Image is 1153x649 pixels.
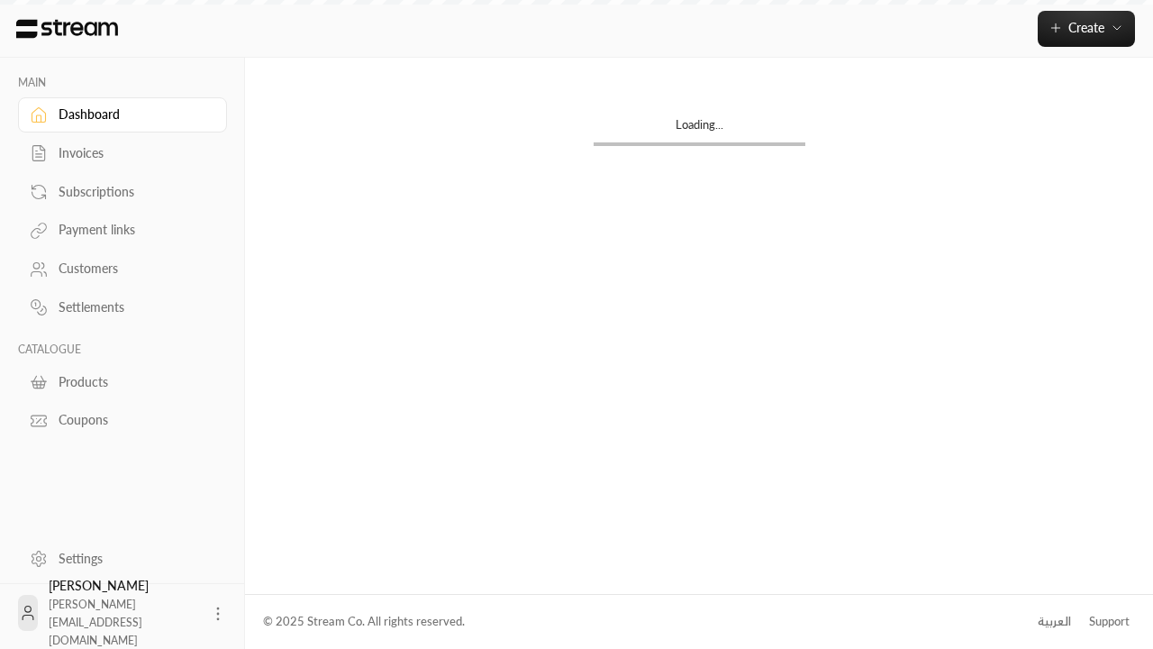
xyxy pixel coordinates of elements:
[263,613,465,631] div: © 2025 Stream Co. All rights reserved.
[18,403,227,438] a: Coupons
[1038,11,1135,47] button: Create
[59,105,204,123] div: Dashboard
[59,183,204,201] div: Subscriptions
[594,116,805,142] div: Loading...
[59,221,204,239] div: Payment links
[49,577,198,649] div: [PERSON_NAME]
[59,411,204,429] div: Coupons
[1038,613,1071,631] div: العربية
[14,19,120,39] img: Logo
[1068,20,1104,35] span: Create
[59,550,204,568] div: Settings
[1083,606,1135,638] a: Support
[18,364,227,399] a: Products
[59,260,204,278] div: Customers
[18,541,227,576] a: Settings
[59,373,204,391] div: Products
[18,343,227,357] p: CATALOGUE
[18,251,227,287] a: Customers
[49,598,142,647] span: [PERSON_NAME][EMAIL_ADDRESS][DOMAIN_NAME]
[18,174,227,209] a: Subscriptions
[18,213,227,248] a: Payment links
[18,136,227,171] a: Invoices
[59,298,204,316] div: Settlements
[18,76,227,90] p: MAIN
[59,144,204,162] div: Invoices
[18,290,227,325] a: Settlements
[18,97,227,133] a: Dashboard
